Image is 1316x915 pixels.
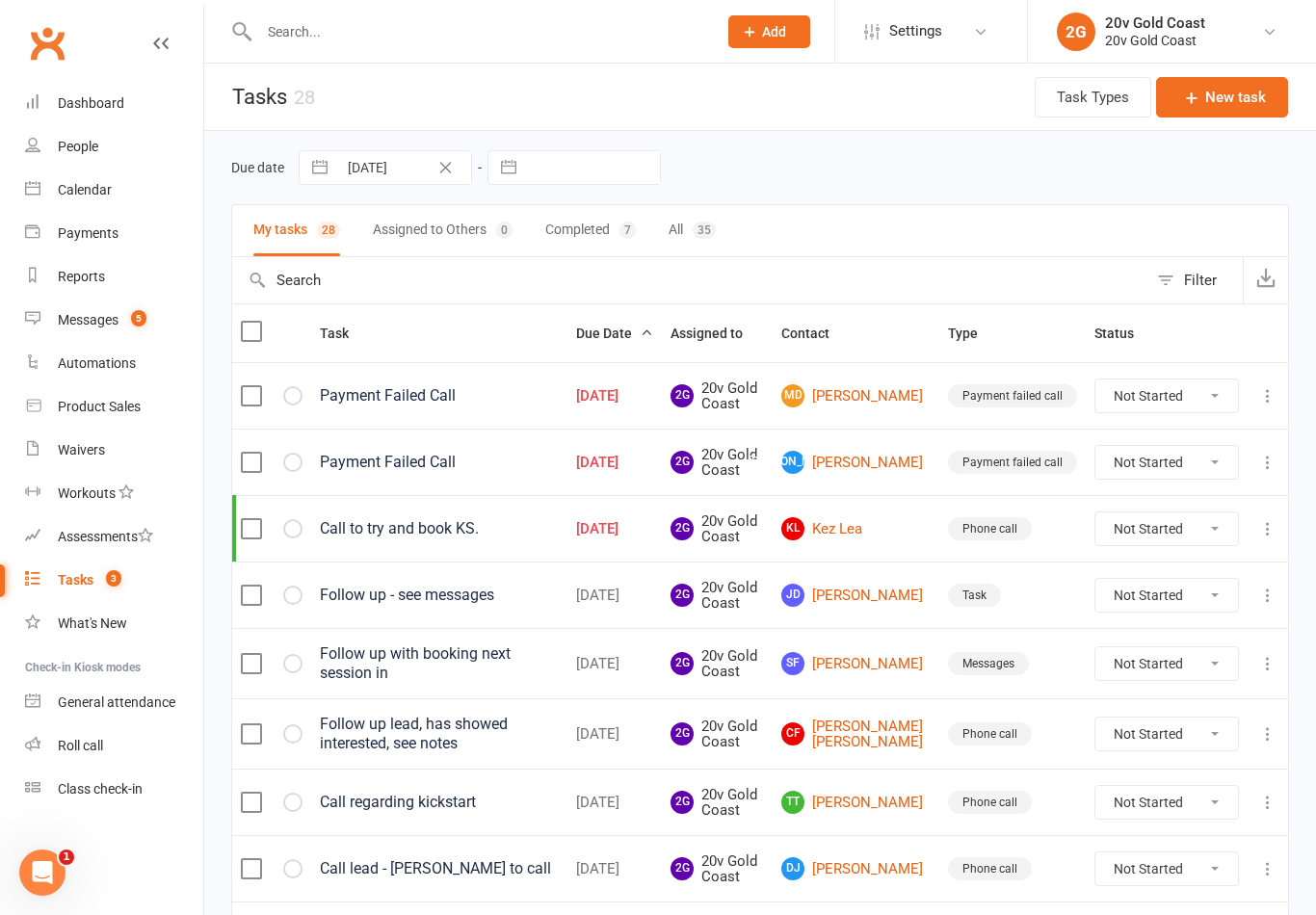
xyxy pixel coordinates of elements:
div: 35 [693,222,716,239]
div: Messages [948,652,1029,675]
span: Assigned to [671,326,764,341]
a: Messages 5 [25,299,203,342]
div: Phone call [948,857,1032,880]
div: Automations [58,355,136,371]
span: Due Date [576,326,653,341]
div: Product Sales [58,399,141,414]
div: Phone call [948,517,1032,540]
span: 2G [671,451,694,474]
span: 20v Gold Coast [671,380,764,412]
iframe: Intercom live chat [19,850,66,896]
button: Due Date [576,322,653,345]
div: Call lead - [PERSON_NAME] to call [320,859,559,878]
div: Call to try and book KS. [320,519,559,538]
span: 20v Gold Coast [671,648,764,680]
div: Payment failed call [948,451,1077,474]
a: Roll call [25,724,203,768]
div: [DATE] [576,455,653,471]
span: TT [781,791,804,814]
span: JD [781,584,804,607]
span: 2G [671,517,694,540]
a: Dashboard [25,82,203,125]
button: Assigned to Others0 [373,205,513,256]
a: Waivers [25,429,203,472]
div: Payment failed call [948,384,1077,407]
span: 2G [671,791,694,814]
button: Filter [1147,257,1243,303]
button: My tasks28 [253,205,340,256]
span: Add [762,24,786,39]
div: Payments [58,225,118,241]
h1: Tasks [204,64,315,130]
div: [DATE] [576,656,653,672]
div: [DATE] [576,588,653,604]
a: DJ[PERSON_NAME] [781,857,931,880]
a: TT[PERSON_NAME] [781,791,931,814]
div: General attendance [58,694,175,710]
button: Type [948,322,999,345]
div: Dashboard [58,95,124,111]
div: [DATE] [576,521,653,537]
a: KLKez Lea [781,517,931,540]
input: Search... [253,18,703,45]
a: Assessments [25,515,203,559]
a: Tasks 3 [25,559,203,602]
span: Settings [889,10,942,53]
span: KL [781,517,804,540]
a: General attendance kiosk mode [25,681,203,724]
span: Status [1094,326,1155,341]
a: Class kiosk mode [25,768,203,811]
div: Follow up - see messages [320,586,559,605]
div: Waivers [58,442,105,457]
div: Roll call [58,738,103,753]
div: Workouts [58,485,116,501]
button: Assigned to [671,322,764,345]
a: Product Sales [25,385,203,429]
div: 28 [294,86,315,109]
span: 5 [131,310,146,327]
span: 2G [671,722,694,745]
div: [DATE] [576,795,653,811]
span: 20v Gold Coast [671,787,764,819]
button: All35 [669,205,716,256]
div: Filter [1184,269,1217,292]
span: 20v Gold Coast [671,580,764,612]
a: JD[PERSON_NAME] [781,584,931,607]
a: Workouts [25,472,203,515]
span: 20v Gold Coast [671,447,764,479]
div: 0 [496,222,513,239]
span: DJ [781,857,804,880]
a: Calendar [25,169,203,212]
span: 2G [671,652,694,675]
div: Follow up lead, has showed interested, see notes [320,715,559,753]
button: Status [1094,322,1155,345]
a: Payments [25,212,203,255]
div: Messages [58,312,118,327]
span: 2G [671,857,694,880]
span: [PERSON_NAME] [781,451,804,474]
span: Contact [781,326,851,341]
span: 2G [671,584,694,607]
div: Reports [58,269,105,284]
div: [DATE] [576,861,653,877]
div: Follow up with booking next session in [320,644,559,683]
div: 20v Gold Coast [1105,32,1205,49]
div: [DATE] [576,388,653,405]
div: 20v Gold Coast [1105,14,1205,32]
button: Task [320,322,370,345]
a: Reports [25,255,203,299]
div: 28 [317,222,340,239]
button: Clear Date [429,156,462,179]
div: People [58,139,98,154]
a: CF[PERSON_NAME] [PERSON_NAME] [781,719,931,750]
span: SF [781,652,804,675]
span: CF [781,722,804,745]
input: Search [232,257,1147,303]
button: Add [728,15,810,48]
span: 2G [671,384,694,407]
button: Task Types [1035,77,1151,118]
label: Due date [231,160,284,175]
a: People [25,125,203,169]
div: [DATE] [576,726,653,743]
div: Class check-in [58,781,143,797]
